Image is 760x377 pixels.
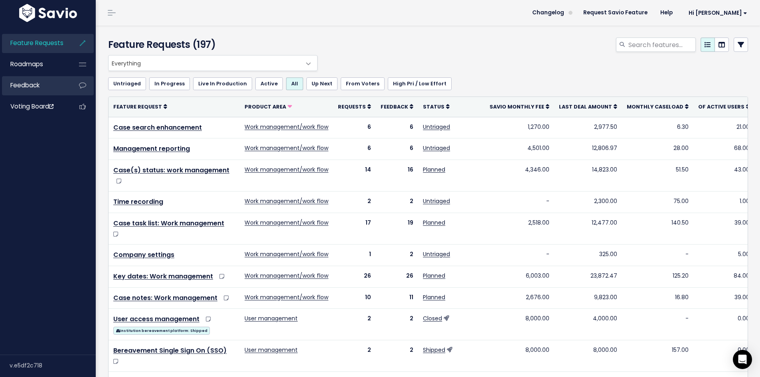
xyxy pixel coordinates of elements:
td: 2,518.00 [485,213,554,244]
span: Everything [109,55,301,71]
a: Voting Board [2,97,66,116]
a: Of active users [698,103,750,111]
a: Request Savio Feature [577,7,654,19]
td: 23,872.47 [554,266,622,287]
span: Last deal amount [559,103,612,110]
a: Closed [423,314,442,322]
a: Roadmaps [2,55,66,73]
td: 51.50 [622,160,693,191]
a: Company settings [113,250,174,259]
td: 157.00 [622,340,693,372]
span: Feedback [10,81,39,89]
a: Hi [PERSON_NAME] [679,7,754,19]
td: 4,000.00 [554,309,622,340]
a: Product Area [245,103,292,111]
span: Feature Requests [10,39,63,47]
td: 4,501.00 [485,138,554,160]
a: Bereavement Single Sign On (SSO) [113,346,227,355]
a: Key dates: Work management [113,272,213,281]
td: 39.00 [693,213,754,244]
span: Institution bereavement platform: Shipped [113,327,210,335]
td: 9,823.00 [554,287,622,309]
a: Work management/work flow [245,166,328,174]
td: 6 [333,117,376,138]
a: Help [654,7,679,19]
td: 140.50 [622,213,693,244]
span: Monthly caseload [627,103,683,110]
a: Untriaged [423,197,450,205]
a: Untriaged [423,123,450,131]
span: Requests [338,103,366,110]
a: Planned [423,293,445,301]
td: 2,300.00 [554,191,622,213]
a: Active [255,77,283,90]
div: Open Intercom Messenger [733,350,752,369]
a: Up Next [306,77,338,90]
td: 6,003.00 [485,266,554,287]
a: Feedback [2,76,66,95]
span: Voting Board [10,102,53,111]
td: 43.00 [693,160,754,191]
a: Requests [338,103,371,111]
td: 68.00 [693,138,754,160]
div: v.e5df2c718 [10,355,96,376]
td: 0.00 [693,340,754,372]
span: Changelog [532,10,564,16]
td: 2,676.00 [485,287,554,309]
td: 1.00 [693,191,754,213]
td: - [485,191,554,213]
a: Feature Request [113,103,167,111]
td: 2 [376,340,418,372]
td: 2 [376,309,418,340]
td: 8,000.00 [485,309,554,340]
a: User management [245,314,298,322]
a: Planned [423,272,445,280]
a: In Progress [149,77,190,90]
span: Status [423,103,444,110]
ul: Filter feature requests [108,77,748,90]
td: 12,806.97 [554,138,622,160]
td: 16 [376,160,418,191]
a: Work management/work flow [245,250,328,258]
a: Work management/work flow [245,123,328,131]
span: Hi [PERSON_NAME] [689,10,747,16]
td: 325.00 [554,244,622,266]
a: Time recording [113,197,163,206]
td: 10 [333,287,376,309]
a: Work management/work flow [245,144,328,152]
td: 6 [333,138,376,160]
td: 21.00 [693,117,754,138]
td: 8,000.00 [485,340,554,372]
a: Feedback [381,103,413,111]
span: Product Area [245,103,286,110]
td: 14,823.00 [554,160,622,191]
td: 6.30 [622,117,693,138]
a: Case search enhancement [113,123,202,132]
a: Management reporting [113,144,190,153]
td: 28.00 [622,138,693,160]
span: Roadmaps [10,60,43,68]
h4: Feature Requests (197) [108,38,314,52]
td: 26 [333,266,376,287]
td: 2,977.50 [554,117,622,138]
a: Shipped [423,346,445,354]
td: - [622,309,693,340]
a: Untriaged [423,144,450,152]
td: - [622,244,693,266]
td: 14 [333,160,376,191]
a: Work management/work flow [245,197,328,205]
td: 5.00 [693,244,754,266]
td: 39.00 [693,287,754,309]
span: Feedback [381,103,408,110]
td: 6 [376,138,418,160]
a: From Voters [341,77,385,90]
td: 19 [376,213,418,244]
a: Work management/work flow [245,219,328,227]
a: User access management [113,314,199,324]
td: 12,477.00 [554,213,622,244]
span: Of active users [698,103,744,110]
td: 2 [333,191,376,213]
a: User management [245,346,298,354]
td: 2 [333,340,376,372]
a: Work management/work flow [245,272,328,280]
